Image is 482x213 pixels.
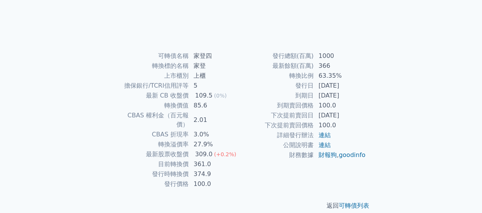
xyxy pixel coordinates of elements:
[189,139,241,149] td: 27.9%
[116,149,189,159] td: 最新股票收盤價
[116,51,189,61] td: 可轉債名稱
[241,51,314,61] td: 發行總額(百萬)
[314,81,366,91] td: [DATE]
[444,176,482,213] iframe: Chat Widget
[319,151,337,159] a: 財報狗
[116,179,189,189] td: 發行價格
[314,61,366,71] td: 366
[189,101,241,111] td: 85.6
[116,169,189,179] td: 發行時轉換價
[189,71,241,81] td: 上櫃
[314,91,366,101] td: [DATE]
[241,61,314,71] td: 最新餘額(百萬)
[241,140,314,150] td: 公開說明書
[116,111,189,130] td: CBAS 權利金（百元報價）
[116,91,189,101] td: 最新 CB 收盤價
[314,150,366,160] td: ,
[189,81,241,91] td: 5
[116,139,189,149] td: 轉換溢價率
[189,61,241,71] td: 家登
[319,131,331,139] a: 連結
[189,51,241,61] td: 家登四
[194,150,214,159] div: 309.0
[116,81,189,91] td: 擔保銀行/TCRI信用評等
[116,71,189,81] td: 上市櫃別
[444,176,482,213] div: 聊天小工具
[339,151,365,159] a: goodinfo
[339,202,369,209] a: 可轉債列表
[116,101,189,111] td: 轉換價值
[241,120,314,130] td: 下次提前賣回價格
[241,150,314,160] td: 財務數據
[194,91,214,100] div: 109.5
[189,111,241,130] td: 2.01
[241,101,314,111] td: 到期賣回價格
[107,201,375,210] p: 返回
[189,169,241,179] td: 374.9
[314,71,366,81] td: 63.35%
[116,61,189,71] td: 轉換標的名稱
[241,81,314,91] td: 發行日
[214,151,236,157] span: (+0.2%)
[189,159,241,169] td: 361.0
[116,130,189,139] td: CBAS 折現率
[314,111,366,120] td: [DATE]
[241,91,314,101] td: 到期日
[241,130,314,140] td: 詳細發行辦法
[314,101,366,111] td: 100.0
[116,159,189,169] td: 目前轉換價
[189,130,241,139] td: 3.0%
[314,120,366,130] td: 100.0
[319,141,331,149] a: 連結
[314,51,366,61] td: 1000
[189,179,241,189] td: 100.0
[241,71,314,81] td: 轉換比例
[241,111,314,120] td: 下次提前賣回日
[214,93,227,99] span: (0%)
